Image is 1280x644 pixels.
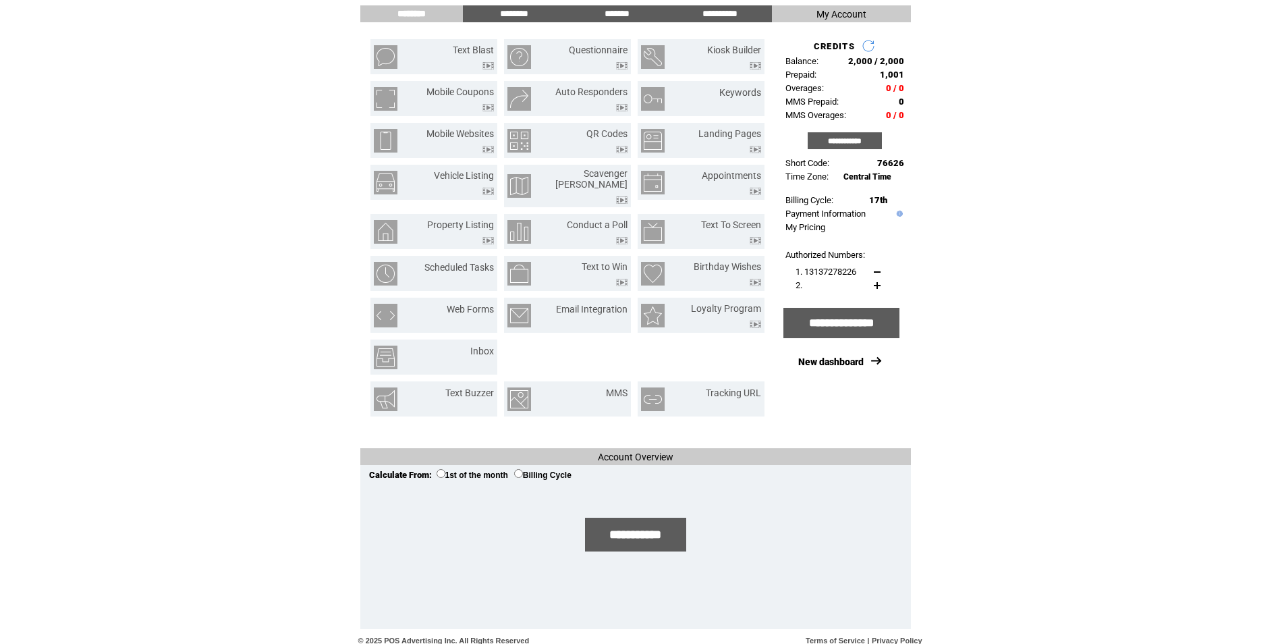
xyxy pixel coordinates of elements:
img: property-listing.png [374,220,397,244]
span: Short Code: [785,158,829,168]
img: auto-responders.png [507,87,531,111]
img: inbox.png [374,346,397,369]
span: My Account [816,9,866,20]
a: Loyalty Program [691,303,761,314]
span: 1. 13137278226 [796,267,856,277]
img: video.png [616,104,628,111]
img: video.png [482,62,494,70]
a: Text Buzzer [445,387,494,398]
a: Appointments [702,170,761,181]
img: mobile-websites.png [374,129,397,153]
img: text-buzzer.png [374,387,397,411]
a: Scavenger [PERSON_NAME] [555,168,628,190]
span: 0 / 0 [886,110,904,120]
img: video.png [750,279,761,286]
img: scheduled-tasks.png [374,262,397,286]
img: video.png [482,146,494,153]
span: Authorized Numbers: [785,250,865,260]
img: mms.png [507,387,531,411]
img: text-to-win.png [507,262,531,286]
img: video.png [616,146,628,153]
span: Billing Cycle: [785,195,833,205]
img: questionnaire.png [507,45,531,69]
img: web-forms.png [374,304,397,327]
span: 2. [796,280,802,290]
img: video.png [616,62,628,70]
img: video.png [482,104,494,111]
img: loyalty-program.png [641,304,665,327]
img: vehicle-listing.png [374,171,397,194]
span: Account Overview [598,452,673,462]
a: Inbox [470,346,494,356]
img: video.png [750,188,761,195]
img: help.gif [893,211,903,217]
img: video.png [616,279,628,286]
a: Text to Win [582,261,628,272]
a: Conduct a Poll [567,219,628,230]
span: Time Zone: [785,171,829,182]
img: text-blast.png [374,45,397,69]
span: Overages: [785,83,824,93]
a: Questionnaire [569,45,628,55]
span: 0 / 0 [886,83,904,93]
a: Web Forms [447,304,494,315]
img: video.png [616,237,628,244]
span: Balance: [785,56,818,66]
a: Email Integration [556,304,628,315]
span: MMS Overages: [785,110,846,120]
a: My Pricing [785,222,825,232]
img: email-integration.png [507,304,531,327]
span: Calculate From: [369,470,432,480]
img: conduct-a-poll.png [507,220,531,244]
span: 76626 [877,158,904,168]
span: CREDITS [814,41,855,51]
a: Mobile Websites [426,128,494,139]
img: video.png [750,62,761,70]
img: video.png [750,237,761,244]
label: Billing Cycle [514,471,572,480]
img: qr-codes.png [507,129,531,153]
span: Prepaid: [785,70,816,80]
a: Payment Information [785,209,866,219]
input: 1st of the month [437,469,445,478]
img: video.png [482,188,494,195]
img: tracking-url.png [641,387,665,411]
a: Keywords [719,87,761,98]
a: Kiosk Builder [707,45,761,55]
a: MMS [606,387,628,398]
a: Text To Screen [701,219,761,230]
a: Birthday Wishes [694,261,761,272]
img: video.png [482,237,494,244]
span: 0 [899,97,904,107]
img: keywords.png [641,87,665,111]
span: 1,001 [880,70,904,80]
img: landing-pages.png [641,129,665,153]
img: video.png [750,321,761,328]
a: QR Codes [586,128,628,139]
a: Tracking URL [706,387,761,398]
img: scavenger-hunt.png [507,174,531,198]
img: text-to-screen.png [641,220,665,244]
span: Central Time [843,172,891,182]
img: mobile-coupons.png [374,87,397,111]
a: Scheduled Tasks [424,262,494,273]
a: Auto Responders [555,86,628,97]
a: New dashboard [798,356,864,367]
a: Mobile Coupons [426,86,494,97]
img: kiosk-builder.png [641,45,665,69]
img: video.png [750,146,761,153]
input: Billing Cycle [514,469,523,478]
a: Property Listing [427,219,494,230]
a: Vehicle Listing [434,170,494,181]
img: appointments.png [641,171,665,194]
span: MMS Prepaid: [785,97,839,107]
a: Landing Pages [698,128,761,139]
span: 17th [869,195,887,205]
span: 2,000 / 2,000 [848,56,904,66]
img: birthday-wishes.png [641,262,665,286]
label: 1st of the month [437,471,508,480]
img: video.png [616,196,628,204]
a: Text Blast [453,45,494,55]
